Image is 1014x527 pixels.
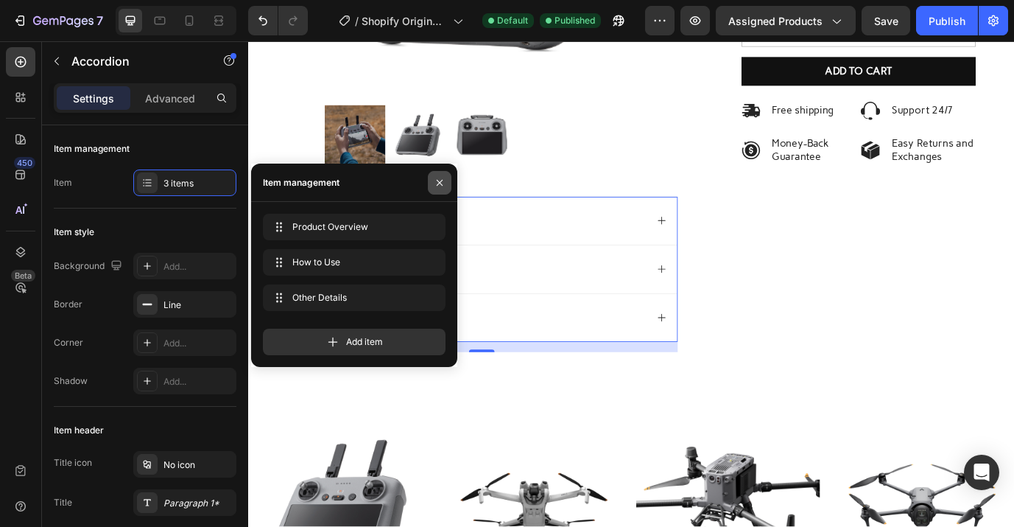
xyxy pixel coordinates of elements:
[964,455,999,490] div: Open Intercom Messenger
[54,226,94,239] div: Item style
[54,336,83,349] div: Corner
[163,458,233,472] div: No icon
[874,15,898,27] span: Save
[163,497,233,510] div: Paragraph 1*
[916,6,978,35] button: Publish
[163,337,233,350] div: Add...
[292,220,410,234] span: Product Overview
[163,177,233,190] div: 3 items
[292,291,410,304] span: Other Details
[163,299,233,312] div: Line
[728,13,823,29] span: Assigned Products
[666,27,743,43] div: Add to cart
[716,6,856,35] button: Assigned Products
[554,14,595,27] span: Published
[145,91,195,106] p: Advanced
[346,335,383,349] span: Add item
[263,176,339,189] div: Item management
[54,176,72,189] div: Item
[73,91,114,106] p: Settings
[54,142,130,156] div: Item management
[71,52,197,70] p: Accordion
[605,72,676,88] p: Free shipping
[54,256,125,276] div: Background
[163,375,233,388] div: Add...
[14,157,35,169] div: 450
[355,13,359,29] span: /
[96,12,103,29] p: 7
[742,126,837,142] p: Exchanges
[54,298,82,311] div: Border
[605,111,671,126] p: Money-Back
[248,41,1014,527] iframe: Design area
[248,6,308,35] div: Undo/Redo
[362,13,447,29] span: Shopify Original Product Template
[163,260,233,273] div: Add...
[605,126,671,142] p: Guarantee
[929,13,965,29] div: Publish
[497,14,528,27] span: Default
[11,270,35,282] div: Beta
[54,374,88,388] div: Shadow
[6,6,110,35] button: 7
[54,456,92,470] div: Title icon
[54,496,72,509] div: Title
[862,6,910,35] button: Save
[742,111,837,126] p: Easy Returns and
[569,18,840,52] button: Add to cart
[292,256,410,269] span: How to Use
[742,72,814,88] p: Support 24/7
[54,424,104,437] div: Item header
